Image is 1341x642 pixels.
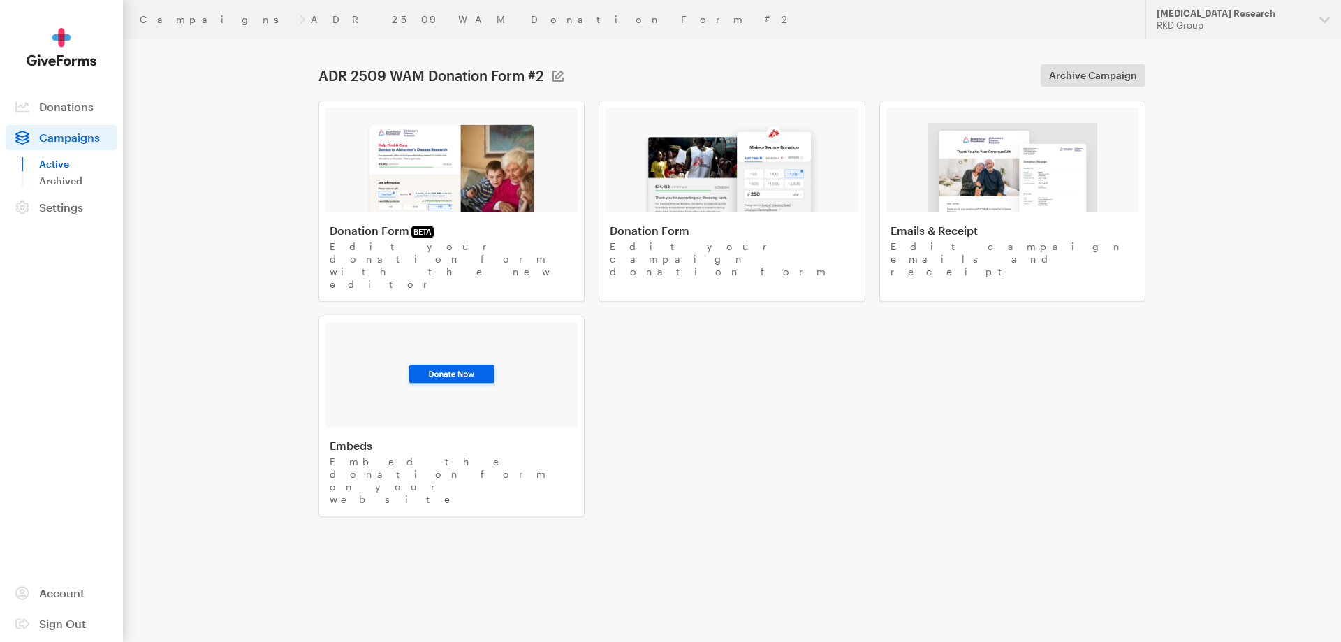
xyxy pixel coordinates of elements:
span: Campaigns [39,131,100,144]
a: Campaigns [140,14,294,25]
span: Account [39,586,85,599]
span: Archive Campaign [1049,67,1137,84]
a: Account [6,581,117,606]
a: Campaigns [6,125,117,150]
a: Donations [6,94,117,119]
a: Emails & Receipt Edit campaign emails and receipt [879,101,1145,302]
a: Embeds Embed the donation form on your website [318,316,585,517]
img: image-2-e181a1b57a52e92067c15dabc571ad95275de6101288912623f50734140ed40c.png [643,123,821,212]
h4: Emails & Receipt [891,224,1134,238]
img: image-1-83ed7ead45621bf174d8040c5c72c9f8980a381436cbc16a82a0f79bcd7e5139.png [366,123,537,212]
a: ADR 2509 WAM Donation Form #2 [311,14,791,25]
a: Donation FormBETA Edit your donation form with the new editor [318,101,585,302]
a: Settings [6,195,117,220]
p: Edit campaign emails and receipt [891,240,1134,278]
div: [MEDICAL_DATA] Research [1157,8,1308,20]
img: image-3-93ee28eb8bf338fe015091468080e1db9f51356d23dce784fdc61914b1599f14.png [404,361,499,389]
a: Archive Campaign [1041,64,1145,87]
img: GiveForms [27,28,96,66]
span: Donations [39,100,94,113]
h4: Donation Form [330,224,573,238]
p: Edit your campaign donation form [610,240,853,278]
a: Active [39,156,117,173]
a: Donation Form Edit your campaign donation form [599,101,865,302]
span: Settings [39,200,83,214]
a: Archived [39,173,117,189]
p: Edit your donation form with the new editor [330,240,573,291]
img: image-3-0695904bd8fc2540e7c0ed4f0f3f42b2ae7fdd5008376bfc2271839042c80776.png [928,123,1097,212]
h4: Embeds [330,439,573,453]
div: RKD Group [1157,20,1308,31]
span: BETA [411,226,434,238]
h4: Donation Form [610,224,853,238]
h1: ADR 2509 WAM Donation Form #2 [318,67,544,84]
p: Embed the donation form on your website [330,455,573,506]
